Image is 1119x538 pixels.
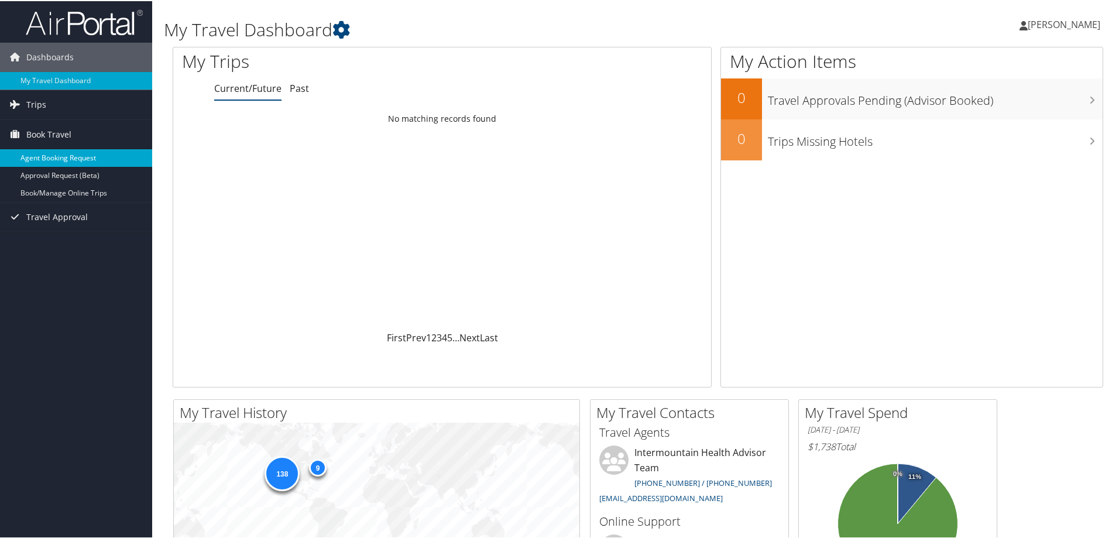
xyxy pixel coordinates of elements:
[164,16,796,41] h1: My Travel Dashboard
[721,118,1103,159] a: 0Trips Missing Hotels
[808,423,988,434] h6: [DATE] - [DATE]
[26,42,74,71] span: Dashboards
[808,439,836,452] span: $1,738
[447,330,452,343] a: 5
[426,330,431,343] a: 1
[406,330,426,343] a: Prev
[593,444,785,507] li: Intermountain Health Advisor Team
[599,492,723,502] a: [EMAIL_ADDRESS][DOMAIN_NAME]
[290,81,309,94] a: Past
[182,48,478,73] h1: My Trips
[437,330,442,343] a: 3
[26,119,71,148] span: Book Travel
[721,77,1103,118] a: 0Travel Approvals Pending (Advisor Booked)
[480,330,498,343] a: Last
[26,8,143,35] img: airportal-logo.png
[808,439,988,452] h6: Total
[26,89,46,118] span: Trips
[180,402,579,422] h2: My Travel History
[599,423,780,440] h3: Travel Agents
[442,330,447,343] a: 4
[634,477,772,487] a: [PHONE_NUMBER] / [PHONE_NUMBER]
[721,128,762,148] h2: 0
[805,402,997,422] h2: My Travel Spend
[768,126,1103,149] h3: Trips Missing Hotels
[893,470,902,477] tspan: 0%
[1028,17,1100,30] span: [PERSON_NAME]
[908,472,921,479] tspan: 11%
[721,48,1103,73] h1: My Action Items
[26,201,88,231] span: Travel Approval
[599,512,780,529] h3: Online Support
[452,330,459,343] span: …
[265,455,300,490] div: 138
[1020,6,1112,41] a: [PERSON_NAME]
[721,87,762,107] h2: 0
[214,81,282,94] a: Current/Future
[387,330,406,343] a: First
[768,85,1103,108] h3: Travel Approvals Pending (Advisor Booked)
[431,330,437,343] a: 2
[459,330,480,343] a: Next
[596,402,788,422] h2: My Travel Contacts
[173,107,711,128] td: No matching records found
[309,458,327,475] div: 9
